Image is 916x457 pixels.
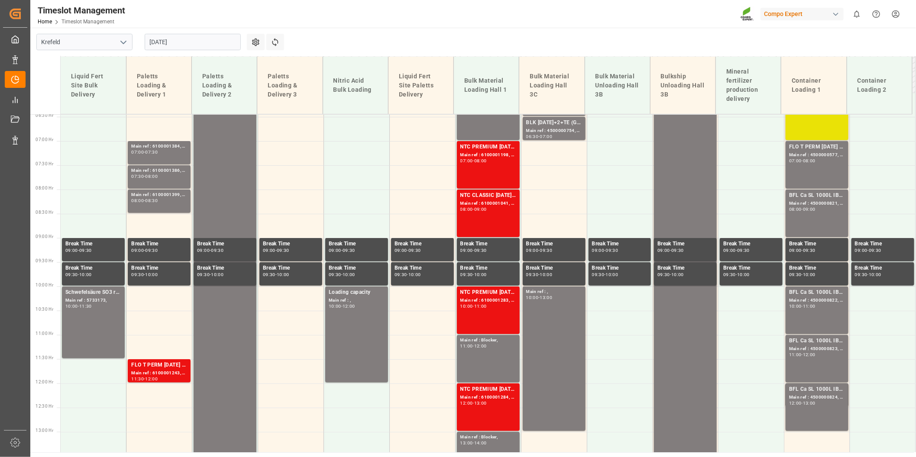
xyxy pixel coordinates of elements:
[329,240,385,248] div: Break Time
[395,264,450,273] div: Break Time
[197,248,210,252] div: 09:00
[526,68,577,103] div: Bulk Material Loading Hall 3C
[341,304,343,308] div: -
[343,304,355,308] div: 12:00
[460,297,516,304] div: Main ref : 6100001283, 2000001116;
[79,248,92,252] div: 09:30
[211,273,223,277] div: 10:00
[131,248,144,252] div: 09:00
[65,288,121,297] div: Schwefelsäure SO3 rein ([PERSON_NAME]);
[211,248,223,252] div: 09:30
[788,73,839,98] div: Container Loading 1
[36,404,53,409] span: 12:30 Hr
[36,428,53,433] span: 13:00 Hr
[867,248,869,252] div: -
[131,174,144,178] div: 07:30
[144,199,145,203] div: -
[540,248,553,252] div: 09:30
[855,273,867,277] div: 09:30
[460,200,516,207] div: Main ref : 6100001041, 2000000209;
[606,248,618,252] div: 09:30
[65,264,121,273] div: Break Time
[526,119,582,127] div: BLK [DATE]+2+TE (GW) BULK;
[592,68,643,103] div: Bulk Material Unloading Hall 3B
[65,304,78,308] div: 10:00
[789,273,802,277] div: 09:30
[540,296,553,299] div: 13:00
[210,248,211,252] div: -
[803,207,816,211] div: 09:00
[460,273,473,277] div: 09:30
[473,401,474,405] div: -
[460,337,516,344] div: Main ref : Blocker,
[526,288,582,296] div: Main ref : ,
[79,304,92,308] div: 11:30
[803,159,816,163] div: 08:00
[395,248,407,252] div: 09:00
[789,207,802,211] div: 08:00
[761,6,847,22] button: Compo Expert
[789,151,845,159] div: Main ref : 4500000577, 2000000429;
[474,304,487,308] div: 11:00
[723,273,736,277] div: 09:30
[657,264,713,273] div: Break Time
[460,441,473,445] div: 13:00
[145,273,158,277] div: 10:00
[473,159,474,163] div: -
[540,135,553,138] div: 07:00
[789,248,802,252] div: 09:00
[473,273,474,277] div: -
[460,240,516,248] div: Break Time
[144,273,145,277] div: -
[275,273,277,277] div: -
[474,159,487,163] div: 08:00
[78,304,79,308] div: -
[789,385,845,394] div: BFL Ca SL 1000L IBC MTO;
[36,137,53,142] span: 07:00 Hr
[789,143,845,151] div: FLO T PERM [DATE] 25kg (x42) WW;
[540,273,553,277] div: 10:00
[78,273,79,277] div: -
[144,150,145,154] div: -
[538,248,540,252] div: -
[867,273,869,277] div: -
[460,159,473,163] div: 07:00
[144,248,145,252] div: -
[460,143,516,151] div: NTC PREMIUM [DATE]+3+TE BULK;
[36,34,133,50] input: Type to search/select
[473,248,474,252] div: -
[538,135,540,138] div: -
[657,248,670,252] div: 09:00
[474,248,487,252] div: 09:30
[789,159,802,163] div: 07:00
[723,264,779,273] div: Break Time
[592,264,648,273] div: Break Time
[526,296,539,299] div: 10:00
[803,273,816,277] div: 10:00
[592,248,605,252] div: 09:00
[460,385,516,394] div: NTC PREMIUM [DATE]+3+TE BULK;
[408,273,421,277] div: 10:00
[36,210,53,215] span: 08:30 Hr
[460,394,516,401] div: Main ref : 6100001284, 2000001116;
[803,304,816,308] div: 11:00
[789,240,845,248] div: Break Time
[275,248,277,252] div: -
[341,248,343,252] div: -
[78,248,79,252] div: -
[526,248,539,252] div: 09:00
[36,234,53,239] span: 09:00 Hr
[855,240,911,248] div: Break Time
[460,264,516,273] div: Break Time
[277,248,289,252] div: 09:30
[847,4,867,24] button: show 0 new notifications
[473,344,474,348] div: -
[657,273,670,277] div: 09:30
[131,377,144,381] div: 11:30
[789,191,845,200] div: BFL Ca SL 1000L IBC MTO;
[263,240,319,248] div: Break Time
[131,150,144,154] div: 07:00
[526,273,539,277] div: 09:30
[657,240,713,248] div: Break Time
[789,394,845,401] div: Main ref : 4500000824, 2000000630;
